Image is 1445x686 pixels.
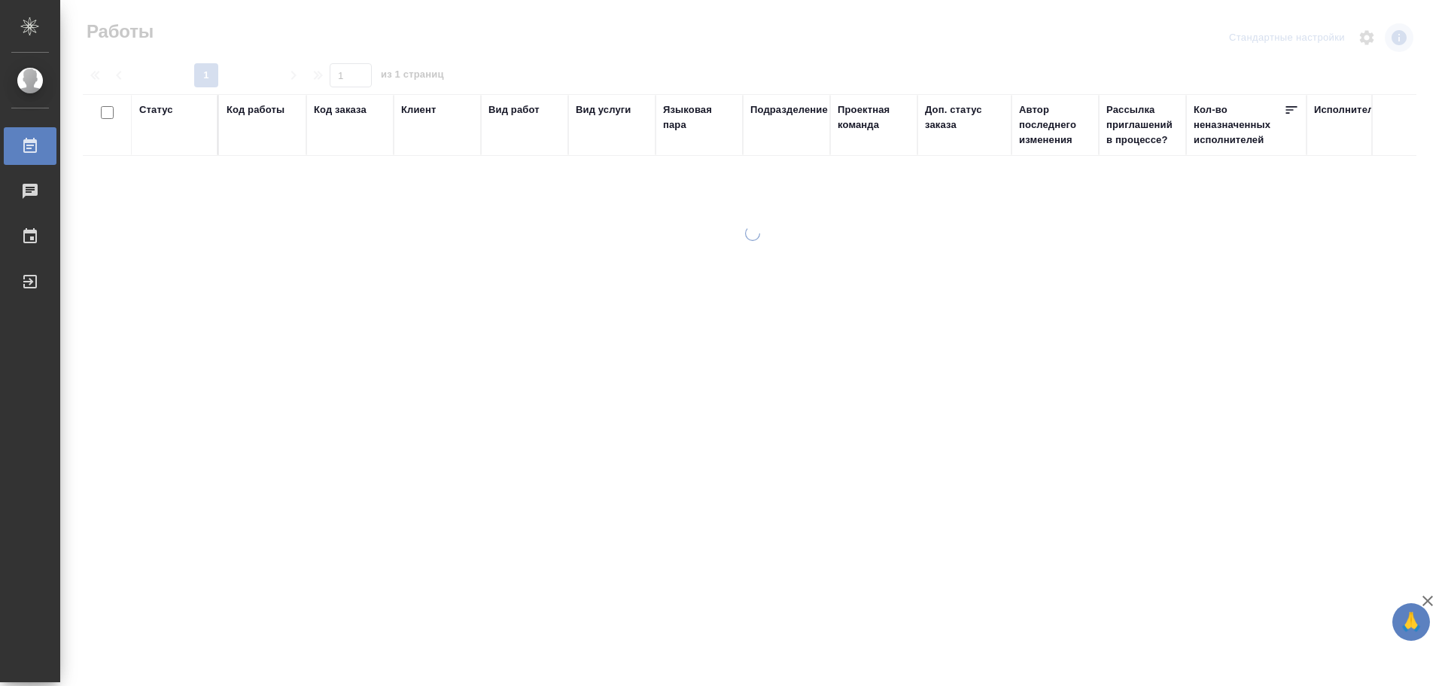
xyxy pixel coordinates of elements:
div: Код заказа [314,102,367,117]
button: 🙏 [1392,603,1430,641]
div: Проектная команда [838,102,910,133]
div: Статус [139,102,173,117]
div: Языковая пара [663,102,735,133]
div: Автор последнего изменения [1019,102,1091,148]
div: Кол-во неназначенных исполнителей [1194,102,1284,148]
div: Вид работ [488,102,540,117]
div: Исполнитель [1314,102,1380,117]
div: Доп. статус заказа [925,102,1004,133]
div: Подразделение [750,102,828,117]
div: Вид услуги [576,102,631,117]
div: Код работы [227,102,284,117]
div: Клиент [401,102,436,117]
span: 🙏 [1398,606,1424,638]
div: Рассылка приглашений в процессе? [1106,102,1179,148]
